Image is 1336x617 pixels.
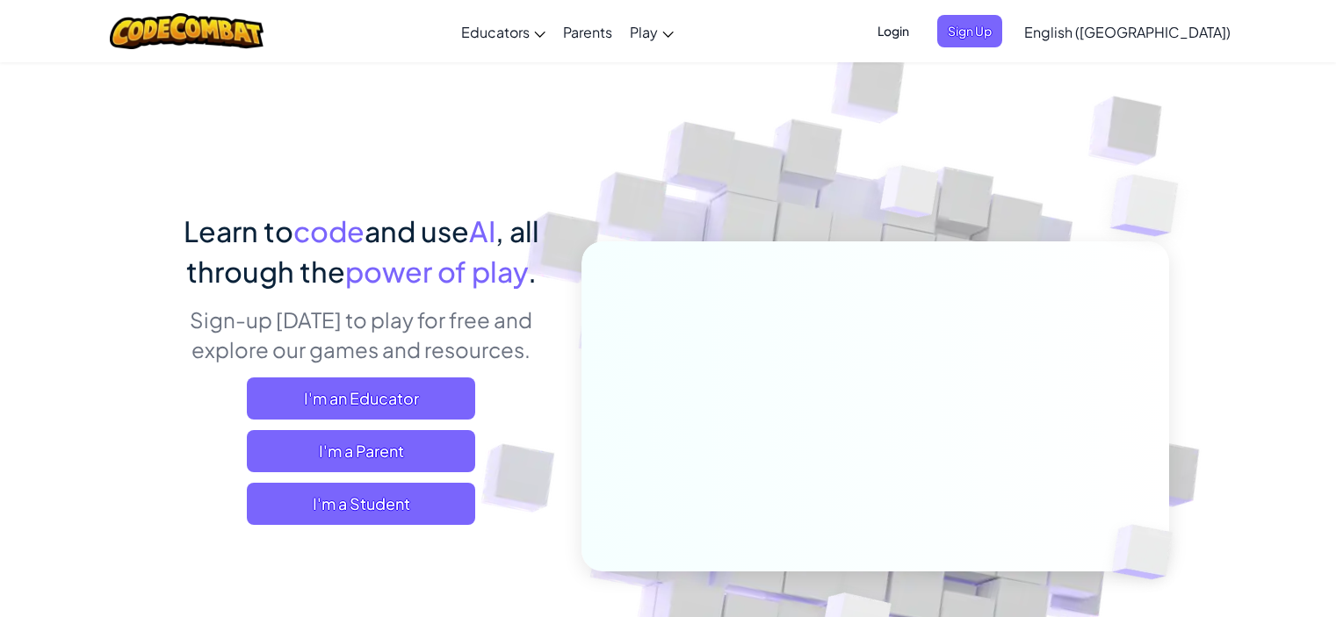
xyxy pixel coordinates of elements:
img: Overlap cubes [847,131,973,262]
span: power of play [345,254,528,289]
button: I'm a Student [247,483,475,525]
span: Learn to [184,213,293,248]
span: . [528,254,537,289]
button: Login [867,15,920,47]
a: I'm an Educator [247,377,475,420]
span: English ([GEOGRAPHIC_DATA]) [1024,23,1231,41]
img: Overlap cubes [1075,132,1227,280]
span: and use [365,213,469,248]
a: I'm a Parent [247,430,475,472]
a: Educators [452,8,554,55]
img: CodeCombat logo [110,13,264,49]
a: English ([GEOGRAPHIC_DATA]) [1015,8,1239,55]
span: Educators [461,23,530,41]
span: AI [469,213,495,248]
p: Sign-up [DATE] to play for free and explore our games and resources. [168,305,555,364]
img: Overlap cubes [1082,488,1214,616]
span: code [293,213,365,248]
span: Play [630,23,658,41]
a: Parents [554,8,621,55]
button: Sign Up [937,15,1002,47]
a: Play [621,8,682,55]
